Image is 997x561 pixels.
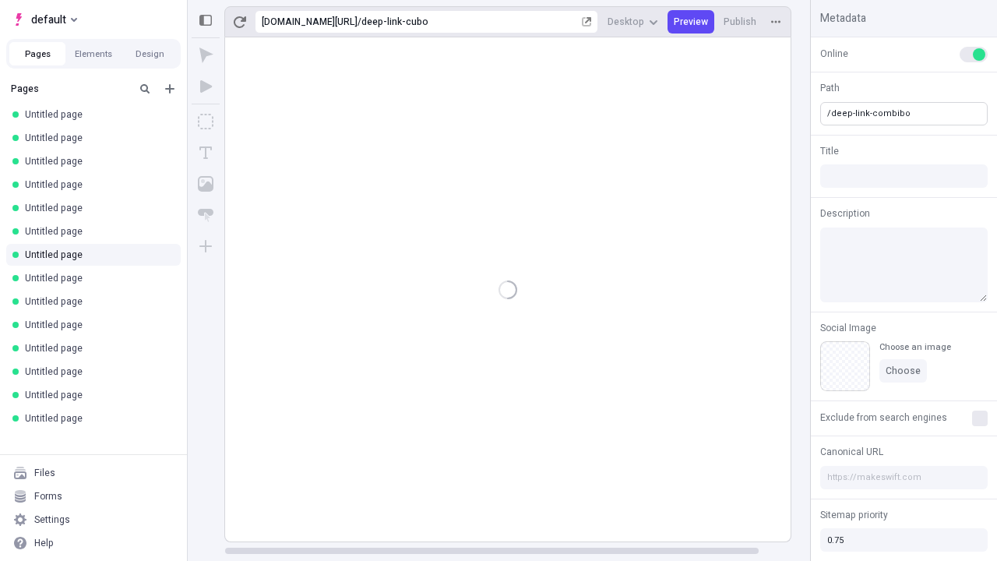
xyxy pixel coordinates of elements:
div: Help [34,537,54,549]
div: Pages [11,83,129,95]
button: Choose [879,359,927,383]
button: Image [192,170,220,198]
span: Preview [674,16,708,28]
span: Path [820,81,840,95]
div: Untitled page [25,272,168,284]
button: Button [192,201,220,229]
div: Untitled page [25,295,168,308]
span: Desktop [608,16,644,28]
div: Untitled page [25,155,168,168]
span: Social Image [820,321,876,335]
button: Add new [160,79,179,98]
div: Untitled page [25,108,168,121]
span: Exclude from search engines [820,411,947,425]
div: Untitled page [25,365,168,378]
div: Untitled page [25,132,168,144]
div: Files [34,467,55,479]
span: Description [820,206,870,221]
span: Publish [724,16,756,28]
div: Untitled page [25,412,168,425]
div: Untitled page [25,178,168,191]
button: Design [122,42,178,65]
button: Box [192,108,220,136]
button: Preview [668,10,714,34]
button: Text [192,139,220,167]
div: Choose an image [879,341,951,353]
button: Elements [65,42,122,65]
div: / [358,16,361,28]
div: Settings [34,513,70,526]
span: Sitemap priority [820,508,888,522]
span: Canonical URL [820,445,883,459]
span: default [31,10,66,29]
div: Untitled page [25,342,168,355]
button: Publish [717,10,763,34]
div: Untitled page [25,202,168,214]
span: Choose [886,365,921,377]
div: Untitled page [25,319,168,331]
div: Untitled page [25,225,168,238]
span: Title [820,144,839,158]
div: [URL][DOMAIN_NAME] [262,16,358,28]
span: Online [820,47,848,61]
button: Select site [6,8,83,31]
div: Untitled page [25,389,168,401]
input: https://makeswift.com [820,466,988,489]
div: deep-link-cubo [361,16,579,28]
button: Desktop [601,10,664,34]
button: Pages [9,42,65,65]
div: Untitled page [25,249,168,261]
div: Forms [34,490,62,503]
